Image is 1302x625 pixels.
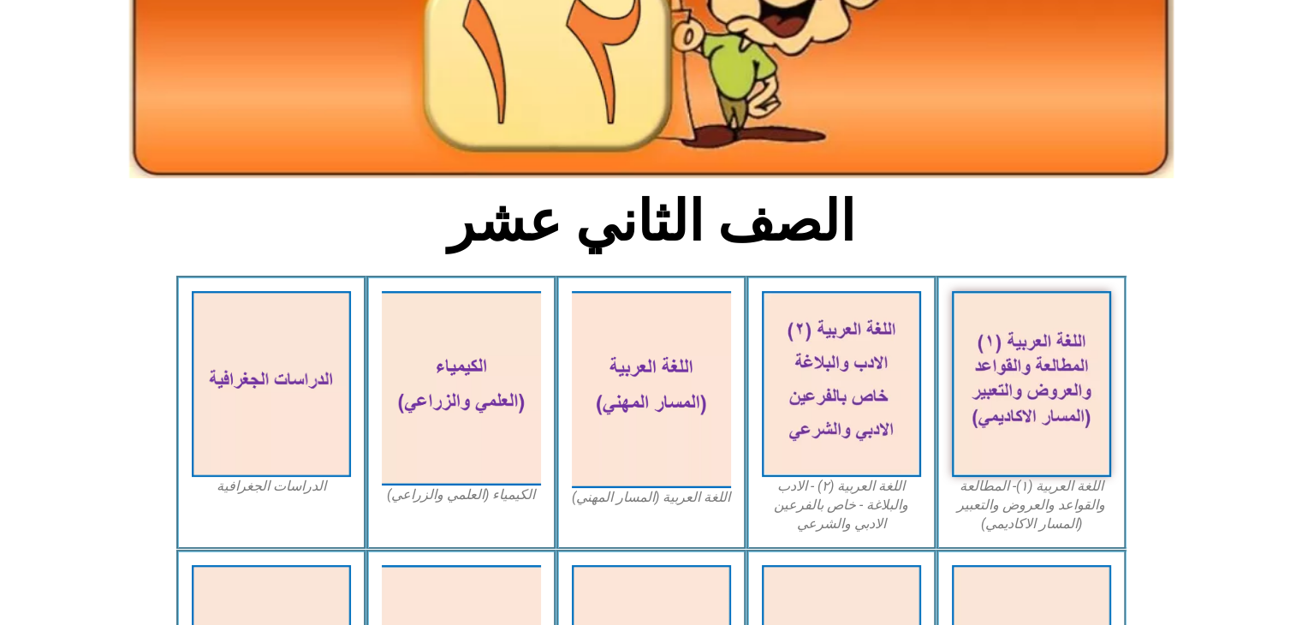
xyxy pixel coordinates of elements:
figcaption: اللغة العربية (١)- المطالعة والقواعد والعروض والتعبير (المسار الاكاديمي) [952,477,1111,534]
figcaption: الدراسات الجغرافية [192,477,351,496]
img: Chemistry12-cover [382,291,541,485]
figcaption: الكيمياء (العلمي والزراعي) [382,485,541,504]
h2: الصف الثاني عشر [368,188,934,255]
figcaption: اللغة العربية (٢) - الادب والبلاغة - خاص بالفرعين الادبي والشرعي [762,477,921,534]
figcaption: اللغة العربية (المسار المهني) [572,488,731,507]
img: Arabic12(Vocational_Track)-cover [572,291,731,488]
